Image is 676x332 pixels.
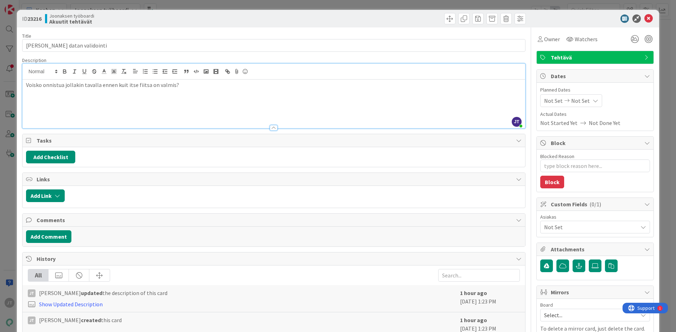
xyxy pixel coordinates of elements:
[544,310,634,320] span: Select...
[540,153,574,159] label: Blocked Reason
[540,119,578,127] span: Not Started Yet
[540,302,553,307] span: Board
[460,317,487,324] b: 1 hour ago
[22,57,46,63] span: Description
[81,289,102,296] b: updated
[551,139,641,147] span: Block
[81,317,101,324] b: created
[39,316,122,324] span: [PERSON_NAME] this card
[540,111,650,118] span: Actual Dates
[438,269,520,282] input: Search...
[26,81,522,89] p: Voisko onnistua jollakin tavalla ennen kuit itse fiitsa on valmis?
[571,96,590,105] span: Not Set
[551,200,641,208] span: Custom Fields
[544,96,563,105] span: Not Set
[540,176,564,188] button: Block
[28,269,49,281] div: All
[15,1,32,10] span: Support
[22,33,31,39] label: Title
[551,288,641,296] span: Mirrors
[22,14,42,23] span: ID
[575,35,598,43] span: Watchers
[551,72,641,80] span: Dates
[28,289,36,297] div: JT
[26,230,71,243] button: Add Comment
[544,223,638,231] span: Not Set
[39,289,167,297] span: [PERSON_NAME] the description of this card
[39,301,103,308] a: Show Updated Description
[37,175,512,183] span: Links
[544,35,560,43] span: Owner
[49,19,94,24] b: Akuutit tehtävät
[551,245,641,253] span: Attachments
[37,255,512,263] span: History
[27,15,42,22] b: 23216
[28,317,36,324] div: JT
[26,189,65,202] button: Add Link
[460,289,487,296] b: 1 hour ago
[551,53,641,62] span: Tehtävä
[37,3,38,8] div: 1
[540,214,650,219] div: Asiakas
[460,289,520,308] div: [DATE] 1:23 PM
[589,201,601,208] span: ( 0/1 )
[589,119,620,127] span: Not Done Yet
[37,136,512,145] span: Tasks
[49,13,94,19] span: Joonaksen työboardi
[512,117,522,127] span: JT
[22,39,525,52] input: type card name here...
[37,216,512,224] span: Comments
[540,86,650,94] span: Planned Dates
[26,151,75,163] button: Add Checklist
